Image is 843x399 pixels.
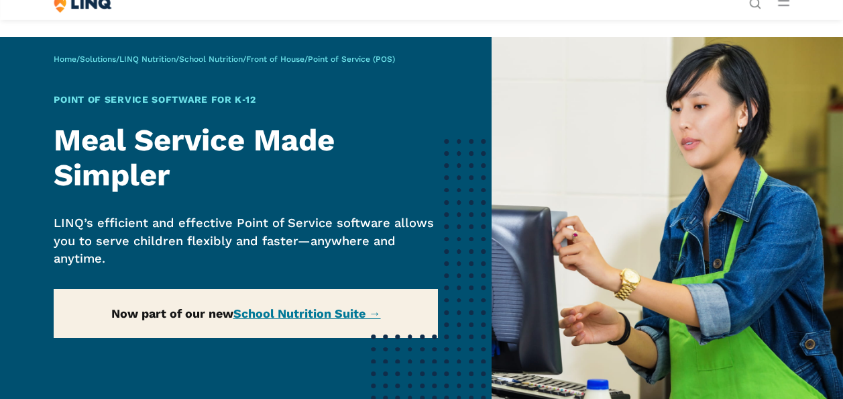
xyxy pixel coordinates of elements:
a: LINQ Nutrition [119,54,176,64]
a: Front of House [246,54,304,64]
span: Point of Service (POS) [308,54,395,64]
span: / / / / / [54,54,395,64]
strong: Now part of our new [111,306,381,320]
strong: Meal Service Made Simpler [54,122,335,193]
a: Solutions [80,54,116,64]
p: LINQ’s efficient and effective Point of Service software allows you to serve children flexibly an... [54,214,437,267]
a: Home [54,54,76,64]
a: School Nutrition [179,54,243,64]
h1: Point of Service Software for K‑12 [54,93,437,107]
